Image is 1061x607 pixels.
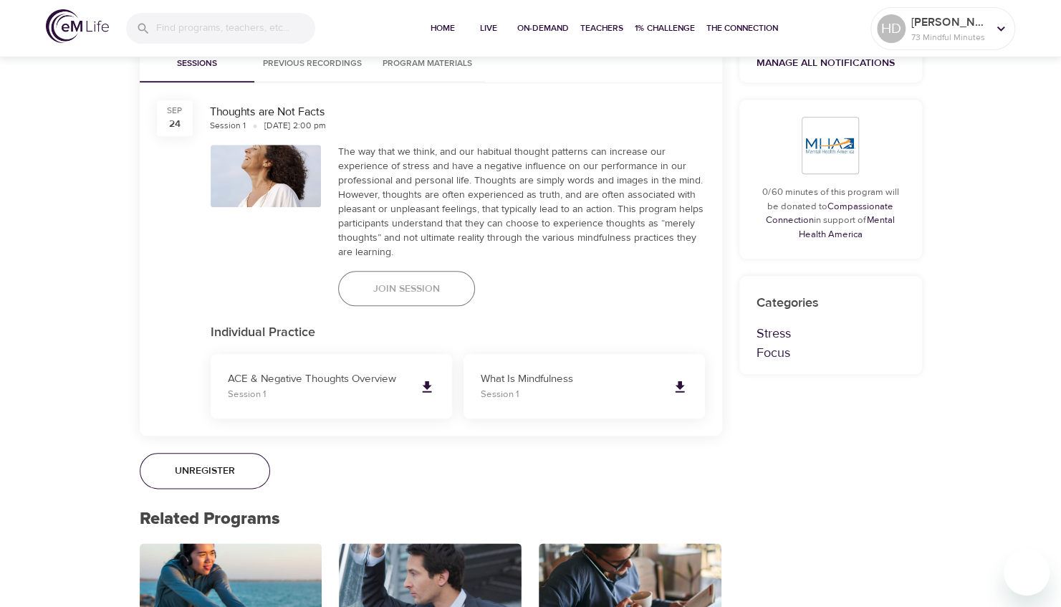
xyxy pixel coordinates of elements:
p: Session 1 [228,388,408,402]
span: Join Session [373,280,440,298]
div: HD [877,14,906,43]
span: Live [471,21,506,36]
input: Find programs, teachers, etc... [156,13,315,44]
p: 73 Mindful Minutes [911,31,987,44]
div: [DATE] 2:00 pm [264,120,326,132]
span: Home [426,21,460,36]
a: Mental Health America [799,214,896,240]
span: Sessions [148,57,246,72]
p: Individual Practice [211,323,705,343]
span: On-Demand [517,21,569,36]
p: ACE & Negative Thoughts Overview [228,371,408,388]
span: Unregister [175,462,235,480]
p: Stress [757,324,905,343]
a: What Is MindfulnessSession 1 [464,354,705,419]
a: Compassionate Connection [766,201,893,226]
p: Categories [757,293,905,312]
a: Manage All Notifications [757,57,895,70]
div: 24 [169,117,181,131]
span: 1% Challenge [635,21,695,36]
div: The way that we think, and our habitual thought patterns can increase our experience of stress an... [338,145,705,259]
p: What Is Mindfulness [481,371,661,388]
div: Thoughts are Not Facts [210,104,705,120]
span: Previous Recordings [263,57,362,72]
div: Session 1 [210,120,246,132]
p: Focus [757,343,905,363]
button: Join Session [338,271,475,307]
p: [PERSON_NAME].[PERSON_NAME] [911,14,987,31]
button: Unregister [140,453,270,489]
p: Session 1 [481,388,661,402]
p: Related Programs [140,506,722,532]
p: 0/60 minutes of this program will be donated to in support of [757,186,905,242]
a: ACE & Negative Thoughts OverviewSession 1 [211,354,452,419]
div: Sep [167,105,183,117]
span: The Connection [706,21,778,36]
img: logo [46,9,109,43]
span: Program Materials [379,57,476,72]
span: Teachers [580,21,623,36]
iframe: Button to launch messaging window [1004,550,1050,596]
